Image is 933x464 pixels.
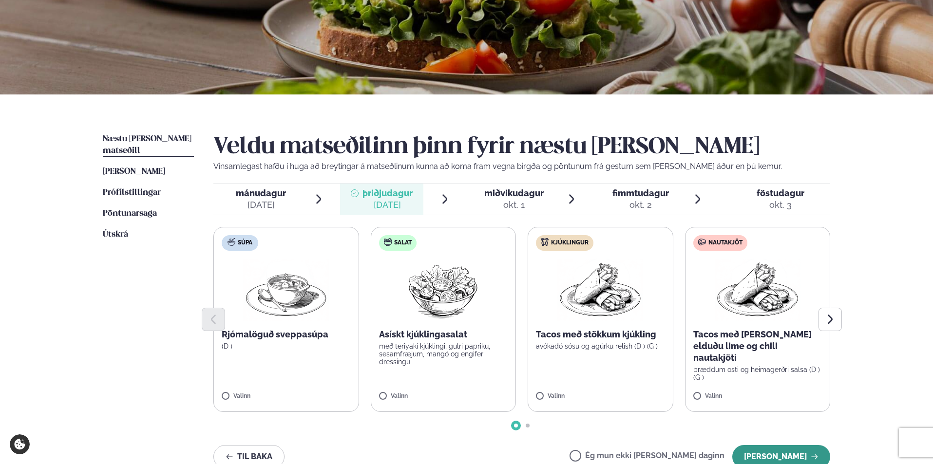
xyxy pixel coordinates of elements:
[222,342,351,350] p: (D )
[238,239,252,247] span: Súpa
[551,239,589,247] span: Kjúklingur
[757,199,804,211] div: okt. 3
[379,342,508,366] p: með teriyaki kjúklingi, gulri papriku, sesamfræjum, mangó og engifer dressingu
[103,188,161,197] span: Prófílstillingar
[819,308,842,331] button: Next slide
[103,229,128,241] a: Útskrá
[715,259,800,321] img: Wraps.png
[379,329,508,340] p: Asískt kjúklingasalat
[103,208,157,220] a: Pöntunarsaga
[536,329,665,340] p: Tacos með stökkum kjúkling
[708,239,743,247] span: Nautakjöt
[384,238,392,246] img: salad.svg
[612,188,669,198] span: fimmtudagur
[541,238,549,246] img: chicken.svg
[103,209,157,218] span: Pöntunarsaga
[400,259,486,321] img: Salad.png
[243,259,329,321] img: Soup.png
[103,133,194,157] a: Næstu [PERSON_NAME] matseðill
[236,188,286,198] span: mánudagur
[213,161,830,172] p: Vinsamlegast hafðu í huga að breytingar á matseðlinum kunna að koma fram vegna birgða og pöntunum...
[103,135,191,155] span: Næstu [PERSON_NAME] matseðill
[514,424,518,427] span: Go to slide 1
[236,199,286,211] div: [DATE]
[612,199,669,211] div: okt. 2
[557,259,643,321] img: Wraps.png
[103,187,161,199] a: Prófílstillingar
[103,166,165,178] a: [PERSON_NAME]
[103,230,128,239] span: Útskrá
[536,342,665,350] p: avókadó sósu og agúrku relish (D ) (G )
[213,133,830,161] h2: Veldu matseðilinn þinn fyrir næstu [PERSON_NAME]
[362,199,413,211] div: [DATE]
[362,188,413,198] span: þriðjudagur
[394,239,412,247] span: Salat
[484,199,544,211] div: okt. 1
[693,329,822,364] p: Tacos með [PERSON_NAME] elduðu lime og chili nautakjöti
[698,238,706,246] img: beef.svg
[202,308,225,331] button: Previous slide
[484,188,544,198] span: miðvikudagur
[228,238,235,246] img: soup.svg
[222,329,351,340] p: Rjómalöguð sveppasúpa
[757,188,804,198] span: föstudagur
[693,366,822,381] p: bræddum osti og heimagerðri salsa (D ) (G )
[10,434,30,454] a: Cookie settings
[526,424,530,427] span: Go to slide 2
[103,167,165,176] span: [PERSON_NAME]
